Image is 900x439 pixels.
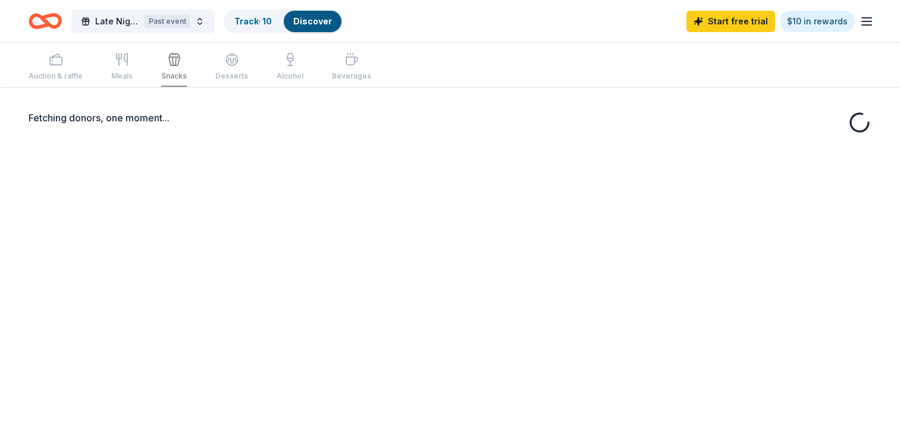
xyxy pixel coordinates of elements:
a: Discover [293,16,332,26]
button: Late Night BasketballPast event [71,10,214,33]
div: Fetching donors, one moment... [29,111,871,125]
a: Track· 10 [234,16,272,26]
a: $10 in rewards [780,11,855,32]
span: Late Night Basketball [95,14,140,29]
a: Home [29,7,62,35]
div: Past event [145,15,190,28]
a: Start free trial [686,11,775,32]
button: Track· 10Discover [224,10,343,33]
